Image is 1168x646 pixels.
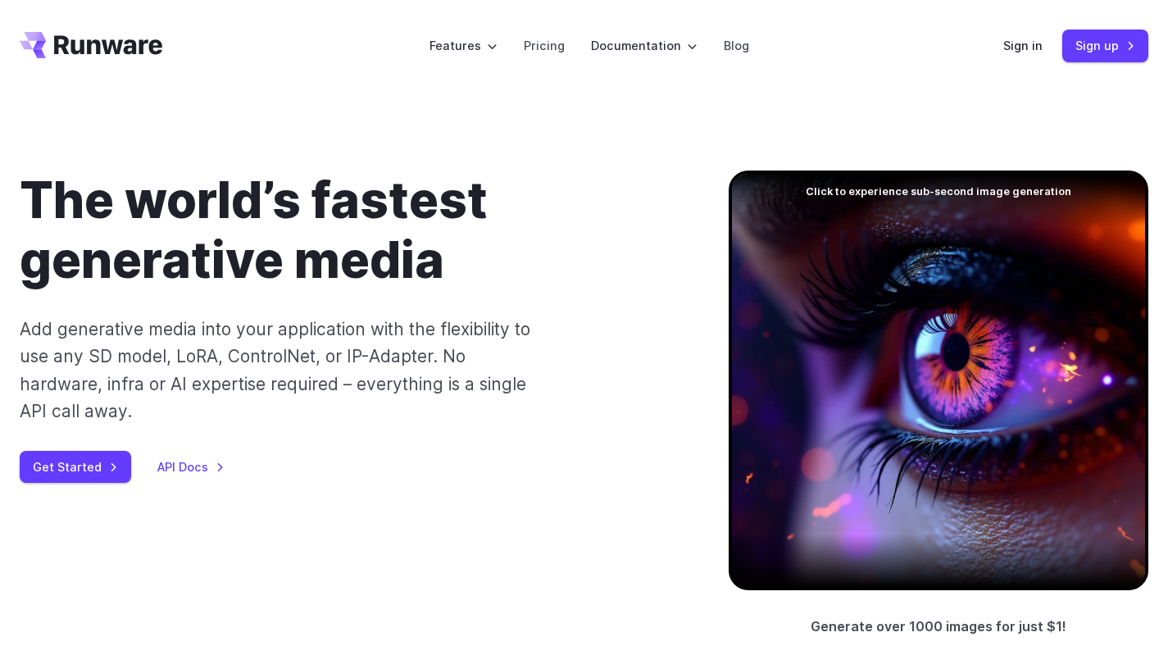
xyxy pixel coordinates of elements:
a: Blog [724,36,749,55]
label: Documentation [591,36,698,55]
label: Features [429,36,498,55]
a: Go to / [20,32,162,58]
a: Get Started [20,451,131,483]
a: Sign up [1062,30,1148,61]
a: Pricing [524,36,565,55]
a: API Docs [157,457,225,476]
a: Sign in [1003,36,1043,55]
h1: The world’s fastest generative media [20,171,676,289]
p: Generate over 1000 images for just $1! [811,616,1066,638]
p: Add generative media into your application with the flexibility to use any SD model, LoRA, Contro... [20,316,545,425]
